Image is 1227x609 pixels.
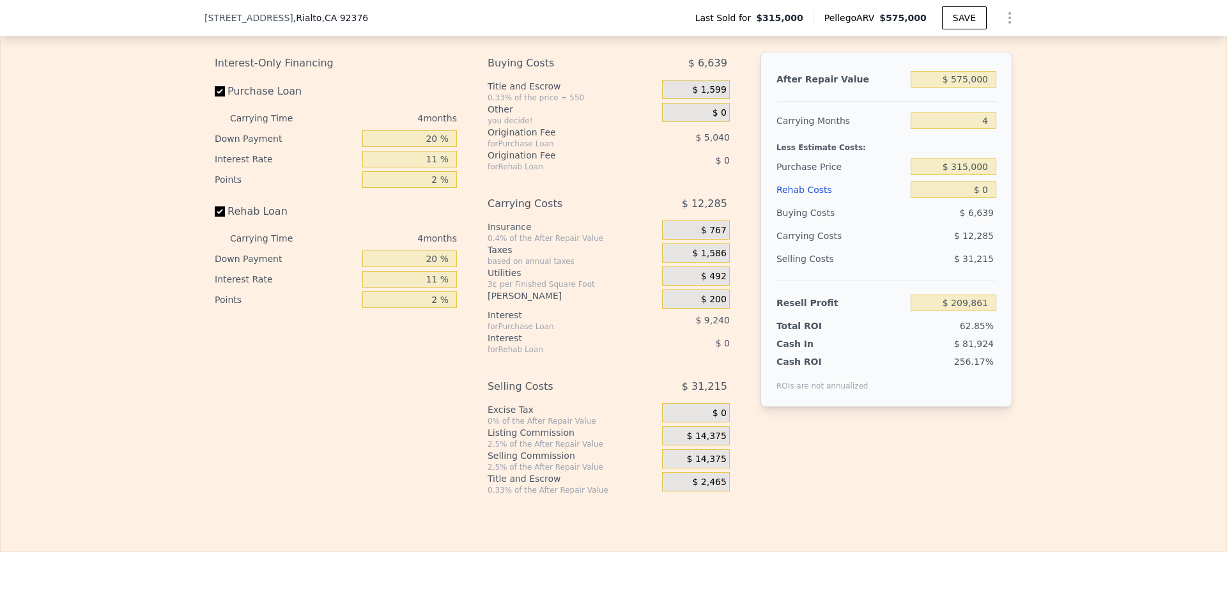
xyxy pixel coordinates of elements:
span: $ 200 [701,294,727,305]
span: $ 1,586 [692,248,726,259]
input: Rehab Loan [215,206,225,217]
div: Down Payment [215,128,357,149]
span: $ 6,639 [688,52,727,75]
div: Buying Costs [488,52,630,75]
div: Cash ROI [776,355,868,368]
div: Cash In [776,337,856,350]
div: Carrying Time [230,228,313,249]
div: Selling Costs [488,375,630,398]
div: Points [215,289,357,310]
label: Rehab Loan [215,200,357,223]
div: 0.33% of the price + 550 [488,93,657,103]
div: Utilities [488,266,657,279]
div: Title and Escrow [488,80,657,93]
span: $ 14,375 [687,431,727,442]
div: Carrying Months [776,109,906,132]
div: based on annual taxes [488,256,657,266]
span: $ 14,375 [687,454,727,465]
div: for Rehab Loan [488,162,630,172]
div: ROIs are not annualized [776,368,868,391]
span: $315,000 [756,12,803,24]
div: for Purchase Loan [488,321,630,332]
div: 0.4% of the After Repair Value [488,233,657,243]
div: Taxes [488,243,657,256]
div: you decide! [488,116,657,126]
span: $ 81,924 [954,339,994,349]
div: Selling Costs [776,247,906,270]
div: 2.5% of the After Repair Value [488,439,657,449]
div: Rehab Costs [776,178,906,201]
span: $ 767 [701,225,727,236]
div: Selling Commission [488,449,657,462]
div: Carrying Costs [488,192,630,215]
div: After Repair Value [776,68,906,91]
div: Purchase Price [776,155,906,178]
span: $ 0 [716,338,730,348]
div: Origination Fee [488,126,630,139]
div: Carrying Costs [776,224,856,247]
span: $ 12,285 [682,192,727,215]
div: Resell Profit [776,291,906,314]
div: Interest [488,309,630,321]
div: 0.33% of the After Repair Value [488,485,657,495]
input: Purchase Loan [215,86,225,96]
span: 256.17% [954,357,994,367]
div: Total ROI [776,320,856,332]
button: SAVE [942,6,987,29]
span: $ 2,465 [692,477,726,488]
div: Title and Escrow [488,472,657,485]
div: Origination Fee [488,149,630,162]
span: $ 492 [701,271,727,282]
div: for Rehab Loan [488,344,630,355]
div: Excise Tax [488,403,657,416]
div: Interest Rate [215,269,357,289]
span: Pellego ARV [824,12,880,24]
div: Down Payment [215,249,357,269]
span: Last Sold for [695,12,757,24]
span: $ 0 [716,155,730,166]
div: Points [215,169,357,190]
span: $ 0 [713,408,727,419]
div: Insurance [488,220,657,233]
span: $ 9,240 [695,315,729,325]
div: 4 months [318,228,457,249]
span: $ 12,285 [954,231,994,241]
div: Carrying Time [230,108,313,128]
div: Buying Costs [776,201,906,224]
span: $575,000 [879,13,927,23]
div: Listing Commission [488,426,657,439]
div: Interest Rate [215,149,357,169]
div: for Purchase Loan [488,139,630,149]
div: Other [488,103,657,116]
span: , Rialto [293,12,368,24]
span: $ 31,215 [682,375,727,398]
span: $ 31,215 [954,254,994,264]
span: , CA 92376 [321,13,368,23]
span: $ 0 [713,107,727,119]
label: Purchase Loan [215,80,357,103]
div: Interest-Only Financing [215,52,457,75]
span: $ 1,599 [692,84,726,96]
span: $ 5,040 [695,132,729,143]
div: 4 months [318,108,457,128]
div: 0% of the After Repair Value [488,416,657,426]
div: [PERSON_NAME] [488,289,657,302]
div: 3¢ per Finished Square Foot [488,279,657,289]
div: Interest [488,332,630,344]
span: [STREET_ADDRESS] [204,12,293,24]
div: 2.5% of the After Repair Value [488,462,657,472]
span: $ 6,639 [960,208,994,218]
button: Show Options [997,5,1022,31]
span: 62.85% [960,321,994,331]
div: Less Estimate Costs: [776,132,996,155]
